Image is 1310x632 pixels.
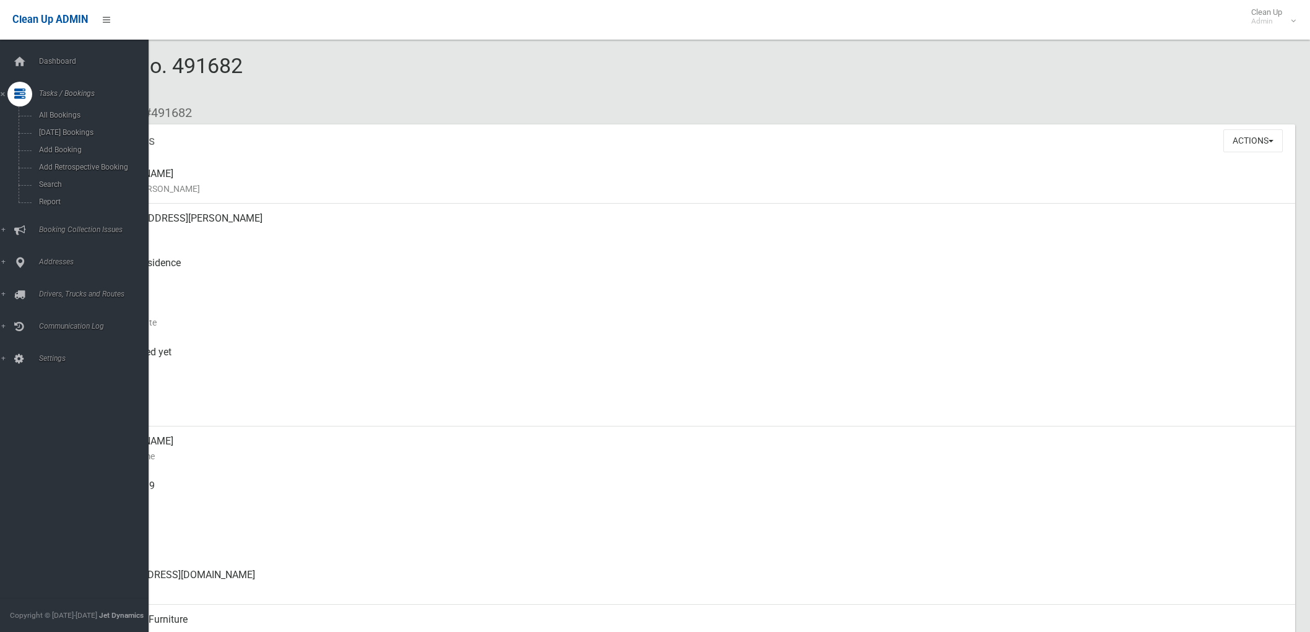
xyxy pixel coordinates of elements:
[35,258,159,266] span: Addresses
[99,293,1285,337] div: [DATE]
[12,14,88,25] span: Clean Up ADMIN
[99,382,1285,426] div: [DATE]
[99,560,1285,605] div: [EMAIL_ADDRESS][DOMAIN_NAME]
[1251,17,1282,26] small: Admin
[99,226,1285,241] small: Address
[99,360,1285,374] small: Collected At
[99,471,1285,516] div: 0432437299
[35,197,149,206] span: Report
[99,271,1285,285] small: Pickup Point
[135,102,192,124] li: #491682
[35,354,159,363] span: Settings
[1245,7,1295,26] span: Clean Up
[99,181,1285,196] small: Name of [PERSON_NAME]
[35,111,149,119] span: All Bookings
[35,290,159,298] span: Drivers, Trucks and Routes
[54,560,1295,605] a: [EMAIL_ADDRESS][DOMAIN_NAME]Email
[35,145,149,154] span: Add Booking
[99,159,1285,204] div: [PERSON_NAME]
[10,611,97,620] span: Copyright © [DATE]-[DATE]
[99,204,1285,248] div: [STREET_ADDRESS][PERSON_NAME]
[35,89,159,98] span: Tasks / Bookings
[35,57,159,66] span: Dashboard
[35,225,159,234] span: Booking Collection Issues
[99,516,1285,560] div: None given
[35,128,149,137] span: [DATE] Bookings
[99,315,1285,330] small: Collection Date
[99,582,1285,597] small: Email
[99,611,144,620] strong: Jet Dynamics
[35,163,149,171] span: Add Retrospective Booking
[1223,129,1283,152] button: Actions
[54,53,243,102] span: Booking No. 491682
[99,404,1285,419] small: Zone
[99,538,1285,553] small: Landline
[99,337,1285,382] div: Not collected yet
[99,426,1285,471] div: [PERSON_NAME]
[99,449,1285,464] small: Contact Name
[35,180,149,189] span: Search
[99,248,1285,293] div: Front of Residence
[99,493,1285,508] small: Mobile
[35,322,159,331] span: Communication Log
